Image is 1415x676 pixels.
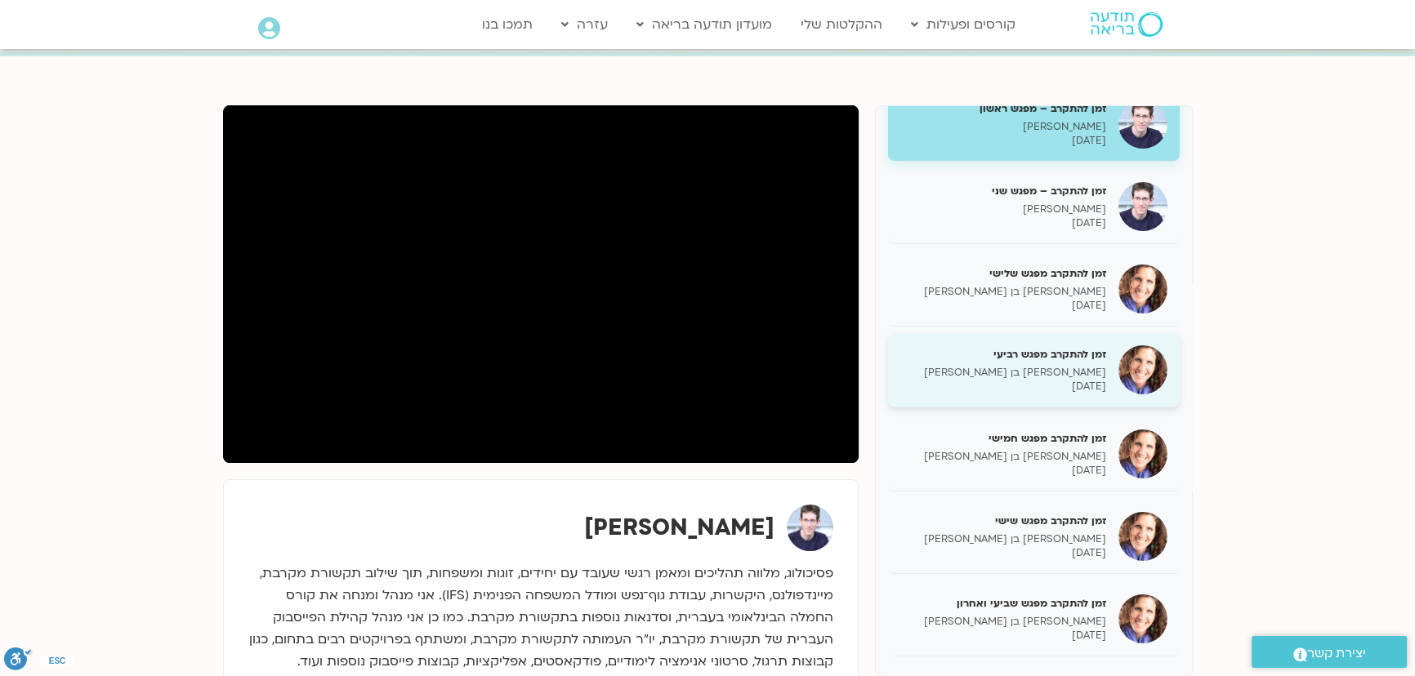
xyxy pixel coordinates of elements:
h5: זמן להתקרב – מפגש שני [900,184,1106,198]
p: [DATE] [900,216,1106,230]
p: [DATE] [900,629,1106,643]
p: [DATE] [900,134,1106,148]
p: [DATE] [900,464,1106,478]
strong: [PERSON_NAME] [584,512,774,543]
img: תודעה בריאה [1091,12,1163,37]
p: [PERSON_NAME] בן [PERSON_NAME] [900,450,1106,464]
p: פסיכולוג, מלווה תהליכים ומאמן רגשי שעובד עם יחידים, זוגות ומשפחות, תוך שילוב תקשורת מקרבת, מיינדפ... [248,563,833,673]
a: ההקלטות שלי [792,9,891,40]
img: זמן להתקרב מפגש שישי [1118,512,1167,561]
p: [PERSON_NAME] בן [PERSON_NAME] [900,285,1106,299]
h5: זמן להתקרב מפגש רביעי [900,347,1106,362]
img: זמן להתקרב מפגש שביעי ואחרון [1118,594,1167,643]
p: [DATE] [900,380,1106,394]
img: זמן להתקרב מפגש רביעי [1118,345,1167,394]
p: [PERSON_NAME] [900,120,1106,134]
p: [PERSON_NAME] [900,202,1106,216]
span: יצירת קשר [1307,643,1366,665]
h5: זמן להתקרב – מפגש ראשון [900,101,1106,116]
img: זמן להתקרב – מפגש ראשון [1118,100,1167,149]
a: תמכו בנו [474,9,541,40]
h5: זמן להתקרב מפגש שביעי ואחרון [900,596,1106,611]
img: זמן להתקרב מפגש חמישי [1118,429,1167,478]
p: [PERSON_NAME] בן [PERSON_NAME] [900,366,1106,380]
h5: זמן להתקרב מפגש חמישי [900,431,1106,446]
p: [DATE] [900,546,1106,560]
p: [PERSON_NAME] בן [PERSON_NAME] [900,615,1106,629]
h5: זמן להתקרב מפגש שישי [900,514,1106,528]
p: [PERSON_NAME] בן [PERSON_NAME] [900,532,1106,546]
a: עזרה [553,9,616,40]
img: זמן להתקרב מפגש שלישי [1118,265,1167,314]
img: ערן טייכר [787,505,833,551]
h5: זמן להתקרב מפגש שלישי [900,266,1106,281]
p: [DATE] [900,299,1106,313]
a: מועדון תודעה בריאה [628,9,780,40]
img: זמן להתקרב – מפגש שני [1118,182,1167,231]
a: יצירת קשר [1252,636,1407,668]
a: קורסים ופעילות [903,9,1024,40]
